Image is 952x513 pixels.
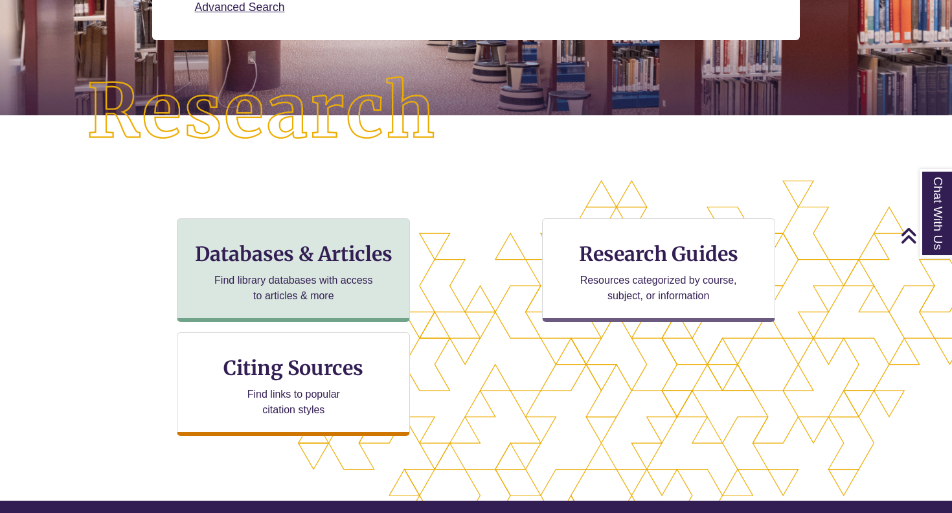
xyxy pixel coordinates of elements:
[215,356,373,380] h3: Citing Sources
[553,242,764,266] h3: Research Guides
[231,387,357,418] p: Find links to popular citation styles
[542,218,775,322] a: Research Guides Resources categorized by course, subject, or information
[48,38,477,187] img: Research
[900,227,949,244] a: Back to Top
[188,242,399,266] h3: Databases & Articles
[209,273,378,304] p: Find library databases with access to articles & more
[195,1,285,14] a: Advanced Search
[177,332,410,436] a: Citing Sources Find links to popular citation styles
[177,218,410,322] a: Databases & Articles Find library databases with access to articles & more
[574,273,743,304] p: Resources categorized by course, subject, or information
